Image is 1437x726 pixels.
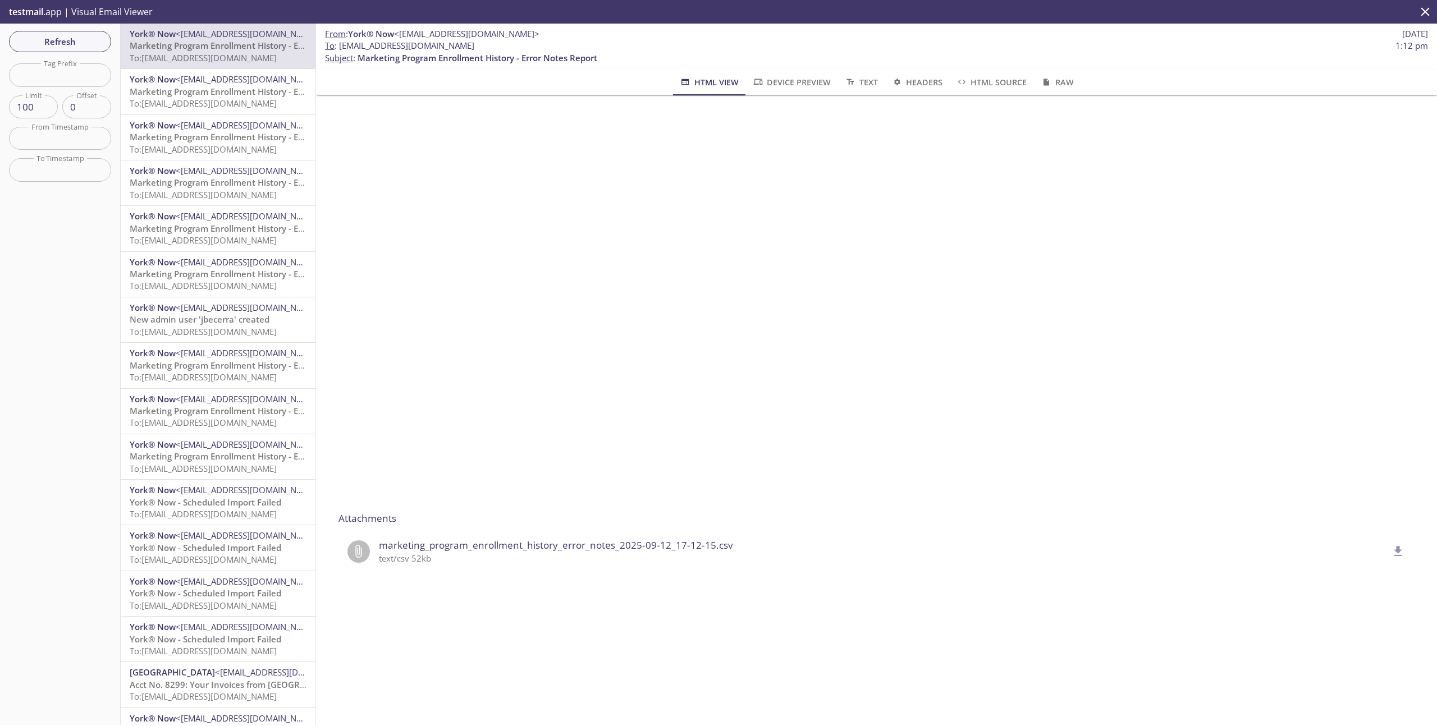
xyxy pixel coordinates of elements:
span: HTML View [679,75,738,89]
span: To: [EMAIL_ADDRESS][DOMAIN_NAME] [130,326,277,337]
div: York® Now<[EMAIL_ADDRESS][DOMAIN_NAME]>Marketing Program Enrollment History - Error Notes ReportT... [121,24,315,68]
span: York® Now [130,713,176,724]
div: [GEOGRAPHIC_DATA]<[EMAIL_ADDRESS][DOMAIN_NAME]>Acct No. 8299: Your Invoices from [GEOGRAPHIC_DATA... [121,662,315,707]
span: Marketing Program Enrollment History - Error Notes Report [130,223,369,234]
span: To: [EMAIL_ADDRESS][DOMAIN_NAME] [130,554,277,565]
span: York® Now - Scheduled Import Failed [130,542,281,553]
span: <[EMAIL_ADDRESS][DOMAIN_NAME]> [176,347,321,359]
span: <[EMAIL_ADDRESS][DOMAIN_NAME]> [176,484,321,495]
div: York® Now<[EMAIL_ADDRESS][DOMAIN_NAME]>Marketing Program Enrollment History - Error Notes ReportT... [121,69,315,114]
span: York® Now [130,210,176,222]
span: marketing_program_enrollment_history_error_notes_2025-09-12_17-12-15.csv [379,538,1388,553]
span: : [EMAIL_ADDRESS][DOMAIN_NAME] [325,40,474,52]
a: delete [1384,545,1406,556]
span: To: [EMAIL_ADDRESS][DOMAIN_NAME] [130,280,277,291]
span: Marketing Program Enrollment History - Error Notes Report [130,86,369,97]
span: Marketing Program Enrollment History - Error Notes Report [130,131,369,143]
span: Text [844,75,877,89]
span: To [325,40,335,51]
span: Refresh [18,34,102,49]
p: text/csv 52kb [379,553,1388,564]
span: [DATE] [1402,28,1428,40]
span: York® Now [130,28,176,39]
span: Marketing Program Enrollment History - Error Notes Report [130,405,369,416]
span: <[EMAIL_ADDRESS][DOMAIN_NAME]> [176,576,321,587]
span: : [325,28,539,40]
span: York® Now [130,120,176,131]
div: York® Now<[EMAIL_ADDRESS][DOMAIN_NAME]>Marketing Program Enrollment History - Error Notes ReportT... [121,206,315,251]
span: <[EMAIL_ADDRESS][DOMAIN_NAME]> [176,210,321,222]
span: To: [EMAIL_ADDRESS][DOMAIN_NAME] [130,52,277,63]
p: : [325,40,1428,64]
span: <[EMAIL_ADDRESS][DOMAIN_NAME]> [176,120,321,131]
span: York® Now [130,302,176,313]
span: York® Now [130,256,176,268]
span: <[EMAIL_ADDRESS][DOMAIN_NAME]> [176,256,321,268]
span: <[EMAIL_ADDRESS][DOMAIN_NAME]> [215,667,360,678]
span: Marketing Program Enrollment History - Error Notes Report [130,177,369,188]
span: York® Now - Scheduled Import Failed [130,587,281,599]
span: York® Now [130,393,176,405]
span: HTML Source [956,75,1027,89]
div: York® Now<[EMAIL_ADDRESS][DOMAIN_NAME]>Marketing Program Enrollment History - Error Notes ReportT... [121,343,315,388]
div: York® Now<[EMAIL_ADDRESS][DOMAIN_NAME]>York® Now - Scheduled Import FailedTo:[EMAIL_ADDRESS][DOMA... [121,525,315,570]
span: Acct No. 8299: Your Invoices from [GEOGRAPHIC_DATA] are Available Online [130,679,438,690]
div: York® Now<[EMAIL_ADDRESS][DOMAIN_NAME]>Marketing Program Enrollment History - Error Notes ReportT... [121,115,315,160]
span: To: [EMAIL_ADDRESS][DOMAIN_NAME] [130,508,277,520]
span: <[EMAIL_ADDRESS][DOMAIN_NAME]> [176,530,321,541]
span: To: [EMAIL_ADDRESS][DOMAIN_NAME] [130,189,277,200]
span: York® Now [130,347,176,359]
span: To: [EMAIL_ADDRESS][DOMAIN_NAME] [130,417,277,428]
span: To: [EMAIL_ADDRESS][DOMAIN_NAME] [130,463,277,474]
span: [GEOGRAPHIC_DATA] [130,667,215,678]
span: Headers [891,75,942,89]
span: <[EMAIL_ADDRESS][DOMAIN_NAME]> [176,439,321,450]
span: <[EMAIL_ADDRESS][DOMAIN_NAME]> [176,165,321,176]
span: York® Now - Scheduled Import Failed [130,633,281,645]
span: York® Now [130,621,176,632]
span: To: [EMAIL_ADDRESS][DOMAIN_NAME] [130,144,277,155]
span: <[EMAIL_ADDRESS][DOMAIN_NAME]> [176,302,321,313]
span: <[EMAIL_ADDRESS][DOMAIN_NAME]> [176,713,321,724]
span: York® Now [130,576,176,587]
p: Attachments [338,511,1415,526]
span: <[EMAIL_ADDRESS][DOMAIN_NAME]> [394,28,539,39]
span: Raw [1040,75,1073,89]
span: <[EMAIL_ADDRESS][DOMAIN_NAME]> [176,28,321,39]
div: York® Now<[EMAIL_ADDRESS][DOMAIN_NAME]>New admin user 'jbecerra' createdTo:[EMAIL_ADDRESS][DOMAIN... [121,297,315,342]
span: To: [EMAIL_ADDRESS][DOMAIN_NAME] [130,371,277,383]
button: Refresh [9,31,111,52]
span: York® Now - Scheduled Import Failed [130,497,281,508]
div: York® Now<[EMAIL_ADDRESS][DOMAIN_NAME]>Marketing Program Enrollment History - Error Notes ReportT... [121,160,315,205]
span: Marketing Program Enrollment History - Error Notes Report [130,451,369,462]
span: Device Preview [752,75,831,89]
div: York® Now<[EMAIL_ADDRESS][DOMAIN_NAME]>York® Now - Scheduled Import FailedTo:[EMAIL_ADDRESS][DOMA... [121,617,315,661]
span: From [325,28,346,39]
span: York® Now [348,28,394,39]
span: Marketing Program Enrollment History - Error Notes Report [130,360,369,371]
span: testmail [9,6,43,18]
span: York® Now [130,73,176,85]
span: York® Now [130,165,176,176]
span: Subject [325,52,353,63]
span: Marketing Program Enrollment History - Error Notes Report [130,268,369,279]
span: Marketing Program Enrollment History - Error Notes Report [358,52,597,63]
span: York® Now [130,439,176,450]
span: New admin user 'jbecerra' created [130,314,269,325]
span: <[EMAIL_ADDRESS][DOMAIN_NAME]> [176,73,321,85]
span: Marketing Program Enrollment History - Error Notes Report [130,40,369,51]
span: To: [EMAIL_ADDRESS][DOMAIN_NAME] [130,235,277,246]
div: York® Now<[EMAIL_ADDRESS][DOMAIN_NAME]>Marketing Program Enrollment History - Error Notes ReportT... [121,252,315,297]
span: <[EMAIL_ADDRESS][DOMAIN_NAME]> [176,393,321,405]
span: To: [EMAIL_ADDRESS][DOMAIN_NAME] [130,600,277,611]
div: York® Now<[EMAIL_ADDRESS][DOMAIN_NAME]>York® Now - Scheduled Import FailedTo:[EMAIL_ADDRESS][DOMA... [121,480,315,525]
span: York® Now [130,484,176,495]
div: York® Now<[EMAIL_ADDRESS][DOMAIN_NAME]>Marketing Program Enrollment History - Error Notes ReportT... [121,389,315,434]
span: 1:12 pm [1395,40,1428,52]
span: <[EMAIL_ADDRESS][DOMAIN_NAME]> [176,621,321,632]
span: To: [EMAIL_ADDRESS][DOMAIN_NAME] [130,691,277,702]
span: To: [EMAIL_ADDRESS][DOMAIN_NAME] [130,645,277,656]
div: York® Now<[EMAIL_ADDRESS][DOMAIN_NAME]>York® Now - Scheduled Import FailedTo:[EMAIL_ADDRESS][DOMA... [121,571,315,616]
span: To: [EMAIL_ADDRESS][DOMAIN_NAME] [130,98,277,109]
button: delete [1384,537,1412,566]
